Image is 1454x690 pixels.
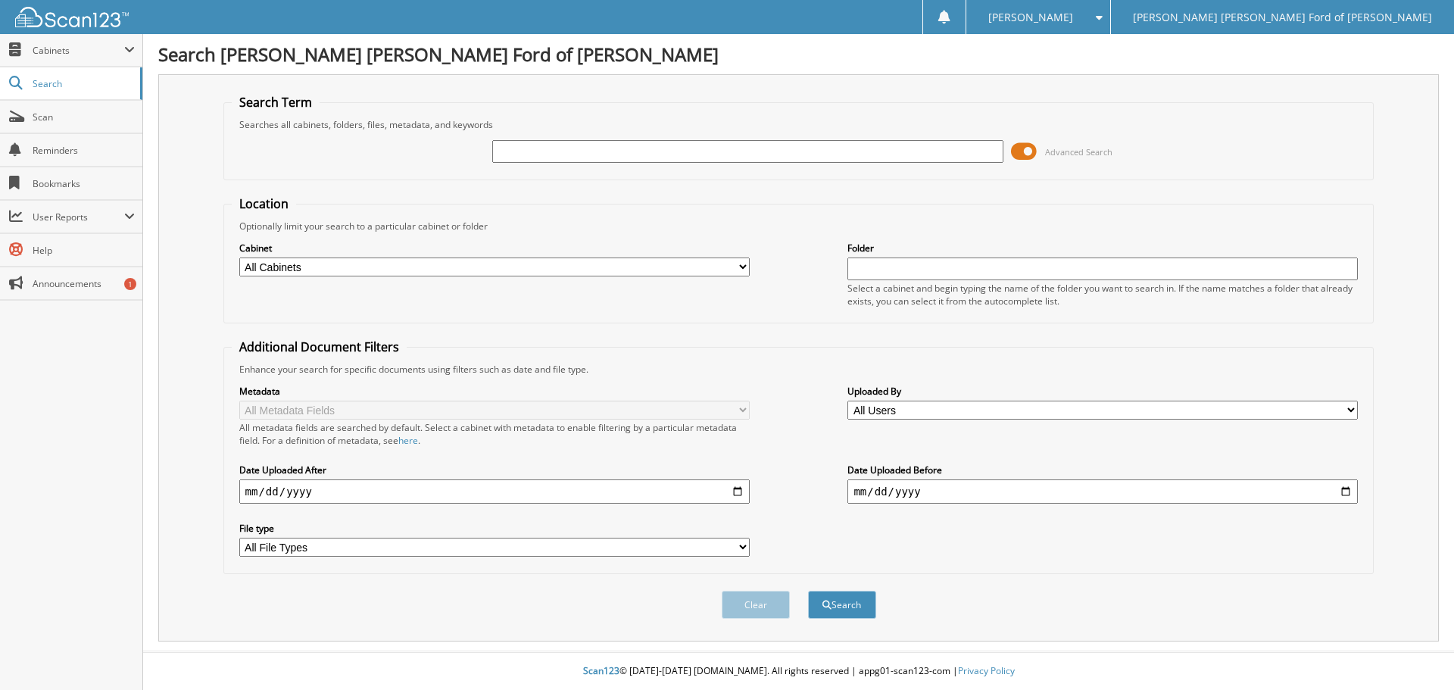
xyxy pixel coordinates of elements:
legend: Location [232,195,296,212]
div: © [DATE]-[DATE] [DOMAIN_NAME]. All rights reserved | appg01-scan123-com | [143,653,1454,690]
label: Metadata [239,385,750,398]
legend: Search Term [232,94,320,111]
h1: Search [PERSON_NAME] [PERSON_NAME] Ford of [PERSON_NAME] [158,42,1439,67]
span: Bookmarks [33,177,135,190]
span: Reminders [33,144,135,157]
span: Help [33,244,135,257]
span: Search [33,77,133,90]
a: here [398,434,418,447]
div: Select a cabinet and begin typing the name of the folder you want to search in. If the name match... [847,282,1358,308]
span: User Reports [33,211,124,223]
label: Cabinet [239,242,750,254]
span: Scan123 [583,664,619,677]
a: Privacy Policy [958,664,1015,677]
label: Date Uploaded Before [847,464,1358,476]
span: Cabinets [33,44,124,57]
input: end [847,479,1358,504]
img: scan123-logo-white.svg [15,7,129,27]
label: Uploaded By [847,385,1358,398]
label: Folder [847,242,1358,254]
div: Enhance your search for specific documents using filters such as date and file type. [232,363,1366,376]
label: File type [239,522,750,535]
button: Search [808,591,876,619]
label: Date Uploaded After [239,464,750,476]
span: Advanced Search [1045,146,1112,158]
span: [PERSON_NAME] [988,13,1073,22]
span: [PERSON_NAME] [PERSON_NAME] Ford of [PERSON_NAME] [1133,13,1432,22]
span: Announcements [33,277,135,290]
div: All metadata fields are searched by default. Select a cabinet with metadata to enable filtering b... [239,421,750,447]
button: Clear [722,591,790,619]
div: Optionally limit your search to a particular cabinet or folder [232,220,1366,233]
div: 1 [124,278,136,290]
span: Scan [33,111,135,123]
div: Searches all cabinets, folders, files, metadata, and keywords [232,118,1366,131]
legend: Additional Document Filters [232,339,407,355]
input: start [239,479,750,504]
